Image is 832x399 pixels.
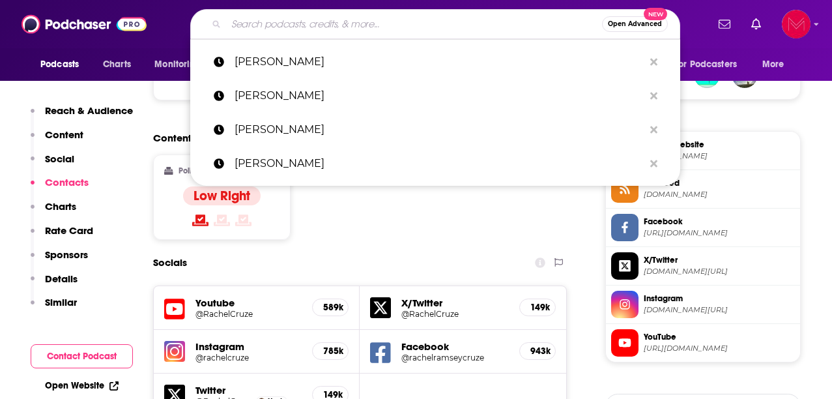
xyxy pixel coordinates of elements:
[45,224,93,237] p: Rate Card
[190,45,680,79] a: [PERSON_NAME]
[530,302,545,313] h5: 149k
[22,12,147,37] img: Podchaser - Follow, Share and Rate Podcasts
[179,166,228,175] h2: Political Skew
[45,200,76,213] p: Charts
[644,216,795,228] span: Facebook
[782,10,810,38] img: User Profile
[226,14,602,35] input: Search podcasts, credits, & more...
[195,340,302,353] h5: Instagram
[644,254,795,266] span: X/Twitter
[602,16,668,32] button: Open AdvancedNew
[666,52,756,77] button: open menu
[94,52,139,77] a: Charts
[644,293,795,304] span: Instagram
[31,248,88,273] button: Sponsors
[195,353,302,362] a: @rachelcruze
[611,175,795,203] a: RSS Feed[DOMAIN_NAME]
[401,309,508,319] a: @RachelCruze
[31,344,133,368] button: Contact Podcast
[530,346,545,357] h5: 943k
[611,214,795,241] a: Facebook[URL][DOMAIN_NAME]
[31,176,89,200] button: Contacts
[782,10,810,38] span: Logged in as Pamelamcclure
[195,384,302,396] h5: Twitter
[644,151,795,161] span: rachelcruze.com
[45,273,78,285] p: Details
[31,273,78,297] button: Details
[644,344,795,353] span: https://www.youtube.com/@RachelCruze
[31,153,74,177] button: Social
[611,291,795,318] a: Instagram[DOMAIN_NAME][URL]
[644,139,795,151] span: Official Website
[190,79,680,113] a: [PERSON_NAME]
[31,104,133,128] button: Reach & Audience
[644,8,667,20] span: New
[323,346,337,357] h5: 785k
[195,297,302,309] h5: Youtube
[644,331,795,343] span: YouTube
[31,224,93,248] button: Rate Card
[190,9,680,39] div: Search podcasts, credits, & more...
[31,128,83,153] button: Content
[611,137,795,164] a: Official Website[DOMAIN_NAME]
[45,153,74,165] p: Social
[45,176,89,188] p: Contacts
[235,113,644,147] p: ken coleman
[611,329,795,357] a: YouTube[URL][DOMAIN_NAME]
[40,55,79,74] span: Podcasts
[195,309,302,319] a: @RachelCruze
[235,147,644,181] p: mattie jackson
[154,55,201,74] span: Monitoring
[644,190,795,199] span: rachelcruze.libsyn.com
[31,52,96,77] button: open menu
[45,128,83,141] p: Content
[753,52,801,77] button: open menu
[235,79,644,113] p: natasha crain
[153,132,556,144] h2: Content
[644,267,795,276] span: twitter.com/RachelCruze
[31,200,76,224] button: Charts
[323,302,337,313] h5: 589k
[145,52,218,77] button: open menu
[644,177,795,189] span: RSS Feed
[164,341,185,362] img: iconImage
[608,21,662,27] span: Open Advanced
[190,113,680,147] a: [PERSON_NAME]
[45,248,88,261] p: Sponsors
[235,45,644,79] p: rachel cruz
[31,296,77,320] button: Similar
[644,228,795,238] span: https://www.facebook.com/rachelramseycruze
[153,250,187,275] h2: Socials
[713,13,736,35] a: Show notifications dropdown
[674,55,737,74] span: For Podcasters
[611,252,795,280] a: X/Twitter[DOMAIN_NAME][URL]
[401,340,508,353] h5: Facebook
[45,104,133,117] p: Reach & Audience
[45,296,77,308] p: Similar
[45,380,119,391] a: Open Website
[194,188,250,204] h4: Low Right
[103,55,131,74] span: Charts
[644,305,795,315] span: instagram.com/rachelcruze
[782,10,810,38] button: Show profile menu
[762,55,784,74] span: More
[401,297,508,309] h5: X/Twitter
[190,147,680,181] a: [PERSON_NAME]
[401,353,508,362] a: @rachelramseycruze
[746,13,766,35] a: Show notifications dropdown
